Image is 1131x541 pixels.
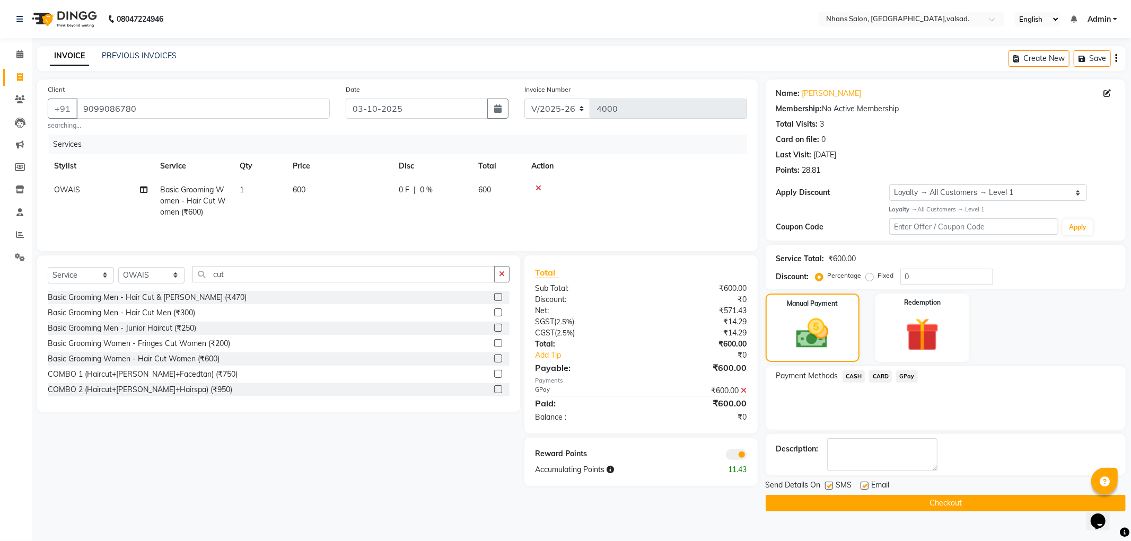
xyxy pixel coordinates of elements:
div: 11.43 [698,464,755,475]
th: Price [286,154,392,178]
strong: Loyalty → [889,206,917,213]
div: 0 [822,134,826,145]
label: Manual Payment [787,299,838,308]
label: Percentage [828,271,862,280]
div: 28.81 [802,165,821,176]
span: 600 [293,185,305,194]
th: Total [472,154,525,178]
div: Basic Grooming Men - Hair Cut Men (₹300) [48,307,195,318]
a: Add Tip [527,350,660,361]
span: OWAIS [54,185,80,194]
div: ₹571.43 [641,305,755,316]
div: ₹0 [660,350,755,361]
div: Basic Grooming Men - Junior Haircut (₹250) [48,323,196,334]
th: Stylist [48,154,154,178]
div: Coupon Code [776,221,889,233]
button: Create New [1009,50,1069,67]
div: Net: [527,305,641,316]
div: Discount: [776,271,809,282]
div: ₹600.00 [641,283,755,294]
label: Date [346,85,360,94]
span: 2.5% [557,329,573,337]
div: Total Visits: [776,119,818,130]
label: Fixed [878,271,894,280]
div: ₹600.00 [829,253,856,264]
label: Invoice Number [524,85,571,94]
span: 2.5% [556,317,572,326]
div: No Active Membership [776,103,1115,114]
span: CASH [843,370,865,383]
div: ₹600.00 [641,397,755,410]
div: Last Visit: [776,149,812,161]
div: Service Total: [776,253,825,264]
th: Qty [233,154,286,178]
button: Save [1074,50,1111,67]
div: Total: [527,339,641,350]
div: ₹600.00 [641,361,755,374]
div: Balance : [527,412,641,423]
span: Send Details On [766,480,821,493]
span: SGST [535,317,554,326]
div: Basic Grooming Women - Hair Cut Women (₹600) [48,353,220,365]
div: ₹14.29 [641,316,755,327]
a: INVOICE [50,47,89,66]
span: CGST [535,328,555,338]
div: Reward Points [527,448,641,460]
div: ₹0 [641,294,755,305]
div: Payable: [527,361,641,374]
div: COMBO 1 (Haircut+[PERSON_NAME]+Facedtan) (₹750) [48,369,238,380]
div: Discount: [527,294,641,305]
div: Basic Grooming Men - Hair Cut & [PERSON_NAME] (₹470) [48,292,247,303]
div: Basic Grooming Women - Fringes Cut Women (₹200) [48,338,230,349]
span: 1 [240,185,244,194]
div: [DATE] [814,149,837,161]
div: Services [49,135,755,154]
a: PREVIOUS INVOICES [102,51,177,60]
span: | [414,184,416,196]
div: Apply Discount [776,187,889,198]
div: All Customers → Level 1 [889,205,1115,214]
a: [PERSON_NAME] [802,88,862,99]
div: ₹0 [641,412,755,423]
b: 08047224946 [117,4,163,34]
div: Membership: [776,103,822,114]
span: Total [535,267,559,278]
div: Card on file: [776,134,820,145]
span: Email [872,480,890,493]
div: 3 [820,119,825,130]
span: Basic Grooming Women - Hair Cut Women (₹600) [160,185,226,217]
th: Action [525,154,747,178]
span: GPay [896,370,918,383]
div: ₹600.00 [641,339,755,350]
th: Disc [392,154,472,178]
button: Checkout [766,495,1126,511]
span: 0 % [420,184,433,196]
label: Client [48,85,65,94]
img: _gift.svg [895,314,950,356]
div: Accumulating Points [527,464,698,475]
span: 600 [478,185,491,194]
div: ( ) [527,327,641,339]
input: Search by Name/Mobile/Email/Code [76,99,330,119]
input: Search or Scan [192,266,495,282]
span: Payment Methods [776,370,838,382]
div: Paid: [527,397,641,410]
span: Admin [1088,14,1111,25]
div: COMBO 2 (Haircut+[PERSON_NAME]+Hairspa) (₹950) [48,384,232,395]
div: Points: [776,165,800,176]
button: Apply [1063,219,1093,235]
div: Name: [776,88,800,99]
div: ( ) [527,316,641,327]
small: searching... [48,121,330,130]
div: ₹600.00 [641,385,755,396]
span: CARD [869,370,892,383]
div: GPay [527,385,641,396]
div: Sub Total: [527,283,641,294]
iframe: chat widget [1086,499,1120,530]
input: Enter Offer / Coupon Code [889,218,1059,235]
div: Payments [535,376,747,385]
img: _cash.svg [786,315,839,352]
div: Description: [776,444,819,455]
span: SMS [836,480,852,493]
span: 0 F [399,184,409,196]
